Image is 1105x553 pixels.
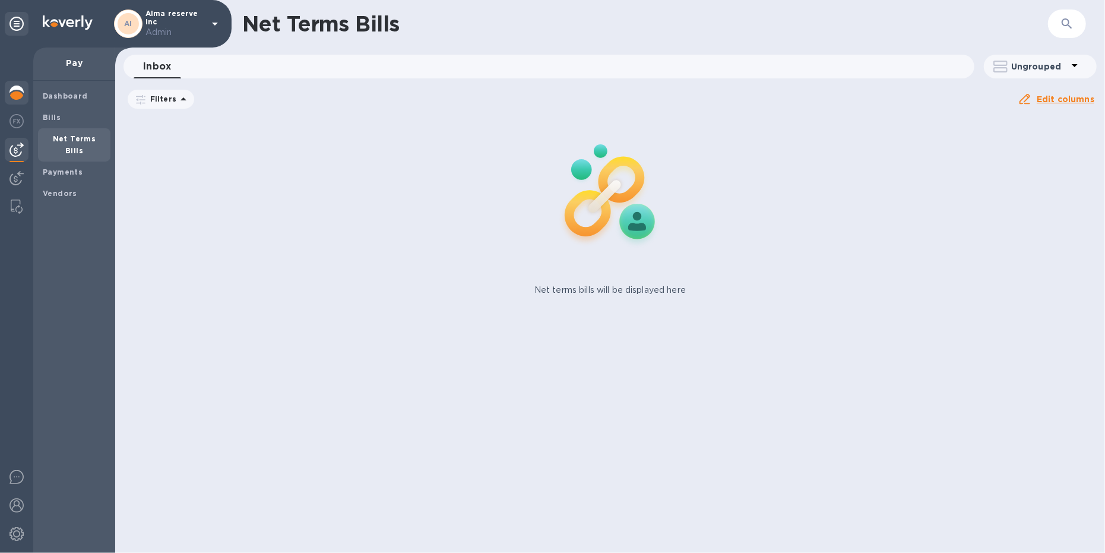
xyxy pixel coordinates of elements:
b: Bills [43,113,61,122]
h1: Net Terms Bills [242,11,400,36]
b: AI [124,19,132,28]
b: Payments [43,168,83,176]
p: Pay [43,57,106,69]
img: Logo [43,15,93,30]
u: Edit columns [1037,94,1094,104]
b: Net Terms Bills [53,134,96,155]
span: Inbox [143,58,171,75]
b: Vendors [43,189,77,198]
b: Dashboard [43,91,88,100]
p: Filters [145,94,176,104]
div: Unpin categories [5,12,29,36]
img: Foreign exchange [10,114,24,128]
p: Alma reserve inc [145,10,205,39]
p: Ungrouped [1011,61,1068,72]
p: Admin [145,26,205,39]
p: Net terms bills will be displayed here [534,284,686,296]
